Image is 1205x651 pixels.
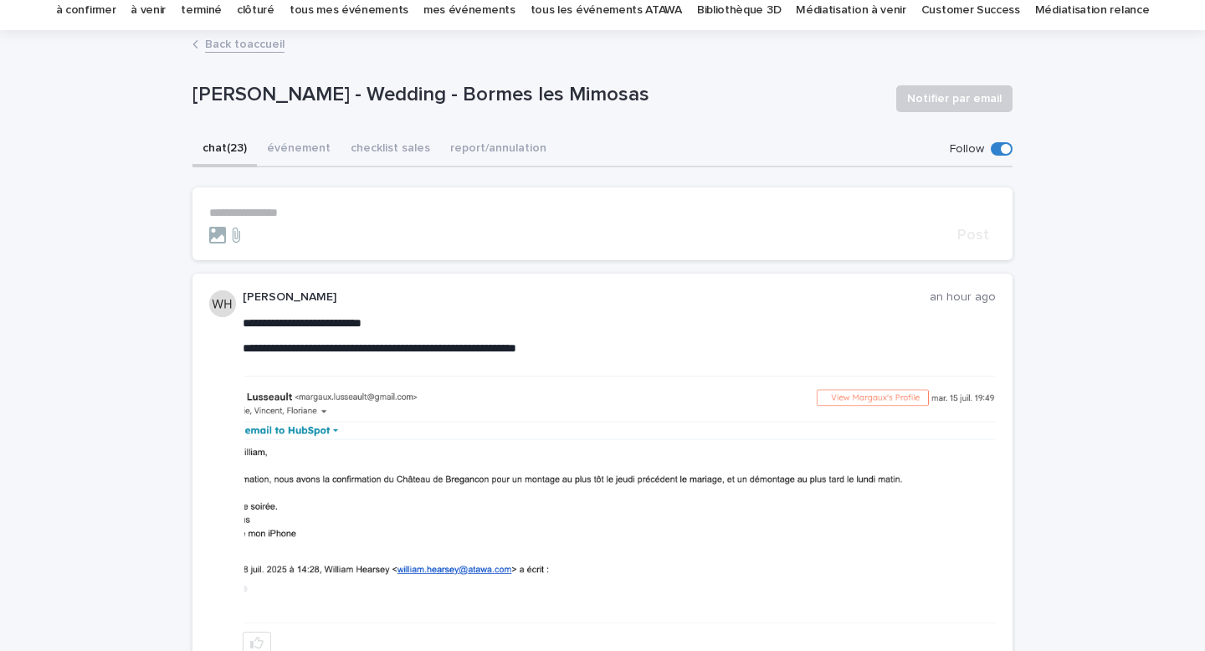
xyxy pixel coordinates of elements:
span: Notifier par email [907,90,1002,107]
p: an hour ago [930,290,996,305]
button: checklist sales [341,132,440,167]
button: Post [951,228,996,243]
p: [PERSON_NAME] [243,290,930,305]
p: Follow [950,142,984,156]
button: Notifier par email [896,85,1013,112]
a: Back toaccueil [205,33,285,53]
button: chat (23) [192,132,257,167]
button: événement [257,132,341,167]
button: report/annulation [440,132,556,167]
span: Post [957,228,989,243]
p: [PERSON_NAME] - Wedding - Bormes les Mimosas [192,83,883,107]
